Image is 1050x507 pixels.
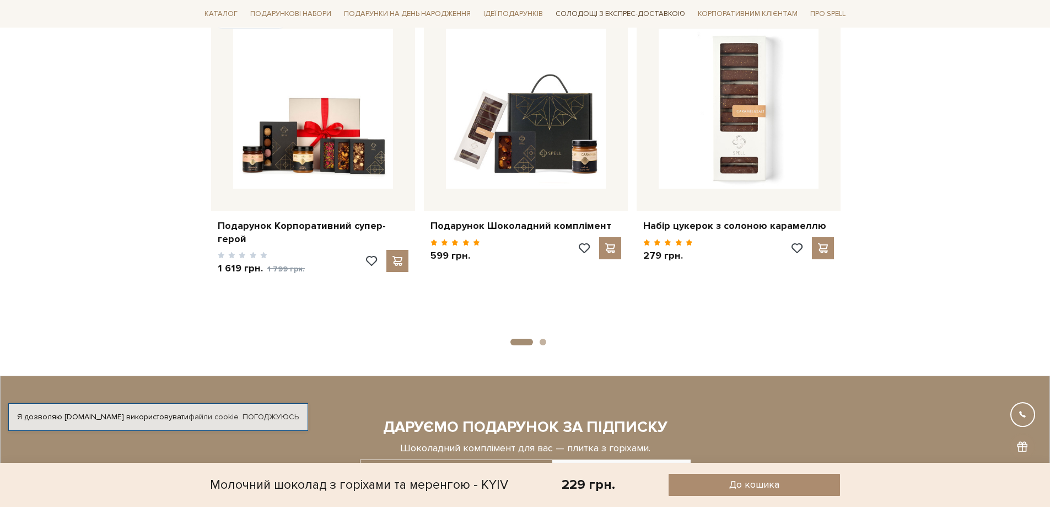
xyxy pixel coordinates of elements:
div: Молочний шоколад з горіхами та меренгою - KYIV [210,474,508,496]
button: До кошика [669,474,840,496]
a: Солодощі з експрес-доставкою [551,4,690,23]
a: Погоджуюсь [243,412,299,422]
a: Корпоративним клієнтам [693,6,802,23]
p: 1 619 грн. [218,262,305,275]
a: Каталог [200,6,242,23]
div: Я дозволяю [DOMAIN_NAME] використовувати [9,412,308,422]
a: Набір цукерок з солоною карамеллю [643,220,834,232]
a: Ідеї подарунків [479,6,547,23]
p: 279 грн. [643,249,693,262]
a: Подарунки на День народження [340,6,475,23]
a: Про Spell [806,6,850,23]
a: файли cookie [189,412,239,421]
div: 229 грн. [562,476,615,493]
button: 2 of 2 [540,339,546,345]
a: Подарунок Шоколадний комплімент [430,220,621,232]
a: Подарунок Корпоративний супер-герой [218,220,408,246]
span: До кошика [729,478,779,491]
button: 1 of 2 [510,339,533,345]
p: 599 грн. [430,249,481,262]
span: 1 799 грн. [267,264,305,274]
a: Подарункові набори [246,6,336,23]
